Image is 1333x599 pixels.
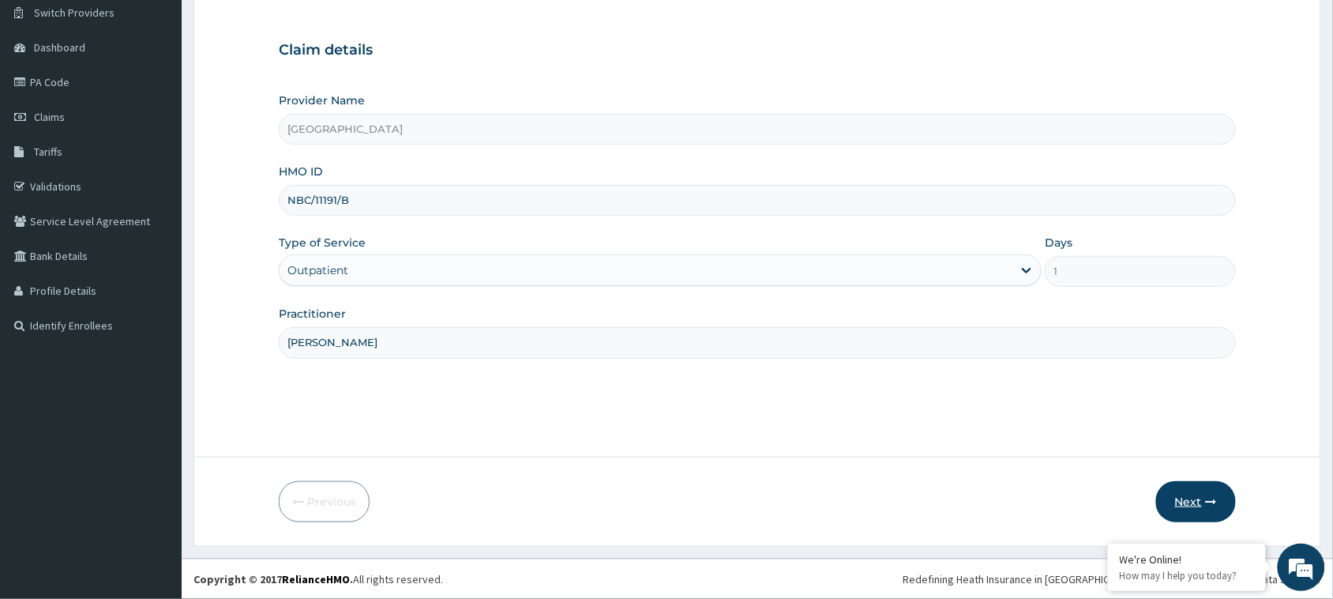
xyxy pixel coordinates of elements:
[1156,481,1236,522] button: Next
[29,79,64,119] img: d_794563401_company_1708531726252_794563401
[34,145,62,159] span: Tariffs
[279,42,1236,59] h3: Claim details
[282,572,350,586] a: RelianceHMO
[34,110,65,124] span: Claims
[903,571,1321,587] div: Redefining Heath Insurance in [GEOGRAPHIC_DATA] using Telemedicine and Data Science!
[279,306,346,322] label: Practitioner
[182,559,1333,599] footer: All rights reserved.
[1045,235,1072,251] label: Days
[279,327,1236,358] input: Enter Name
[279,481,370,522] button: Previous
[287,262,348,278] div: Outpatient
[1120,552,1254,567] div: We're Online!
[193,572,353,586] strong: Copyright © 2017 .
[279,235,366,251] label: Type of Service
[8,431,301,487] textarea: Type your message and hit 'Enter'
[279,185,1236,216] input: Enter HMO ID
[259,8,297,46] div: Minimize live chat window
[92,199,218,359] span: We're online!
[34,6,115,20] span: Switch Providers
[279,92,365,108] label: Provider Name
[82,89,265,109] div: Chat with us now
[279,164,323,179] label: HMO ID
[1120,569,1254,582] p: How may I help you today?
[34,40,85,55] span: Dashboard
